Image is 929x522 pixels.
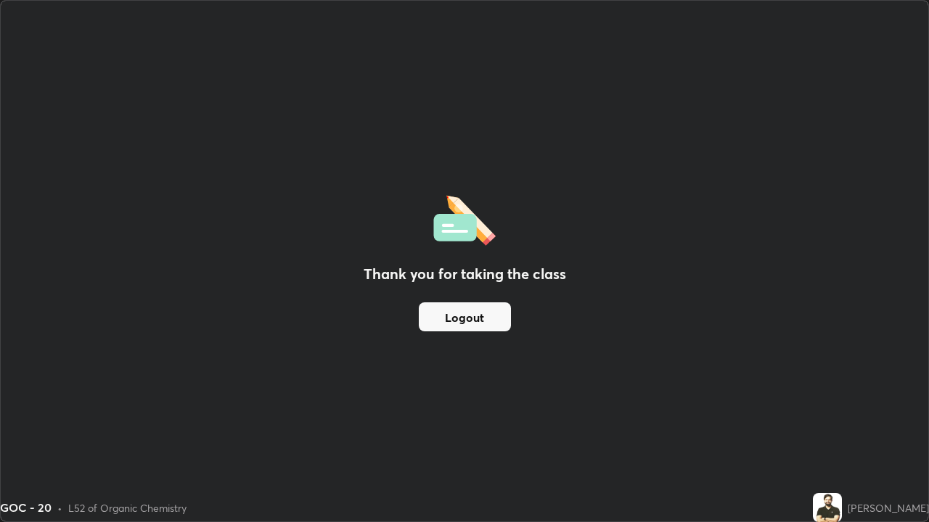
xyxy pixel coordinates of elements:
img: offlineFeedback.1438e8b3.svg [433,191,496,246]
div: [PERSON_NAME] [848,500,929,515]
h2: Thank you for taking the class [364,263,566,285]
div: • [57,500,62,515]
div: L52 of Organic Chemistry [68,500,187,515]
button: Logout [419,302,511,331]
img: 8a736da7029a46d5a3d3110f4503149f.jpg [813,493,842,522]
